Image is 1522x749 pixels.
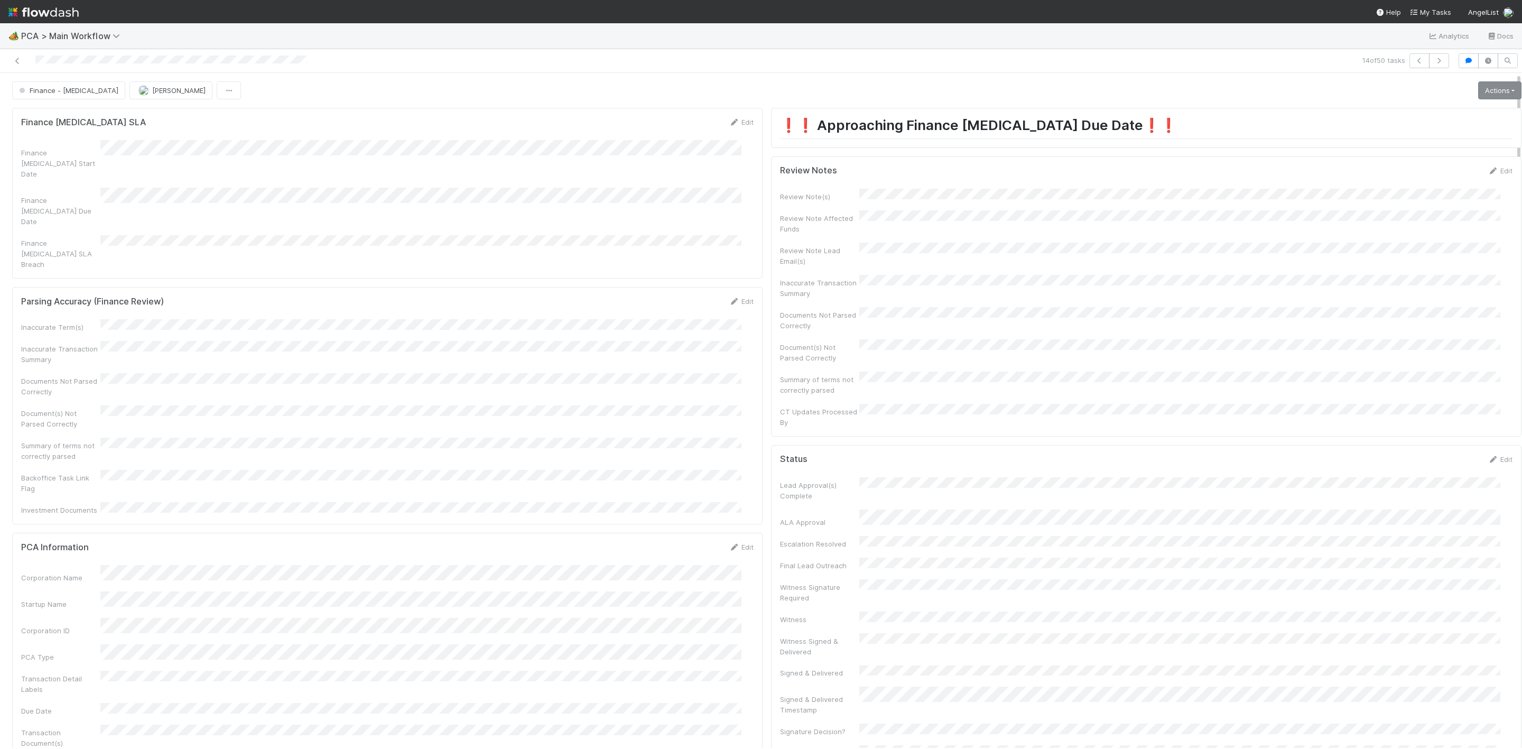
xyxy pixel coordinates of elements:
a: Edit [1488,167,1512,175]
div: Review Note Affected Funds [780,213,859,234]
img: avatar_d7f67417-030a-43ce-a3ce-a315a3ccfd08.png [1503,7,1514,18]
div: PCA Type [21,652,100,662]
div: Finance [MEDICAL_DATA] Due Date [21,195,100,227]
a: Docs [1487,30,1514,42]
div: Help [1376,7,1401,17]
div: Transaction Document(s) [21,727,100,748]
span: 🏕️ [8,31,19,40]
div: Inaccurate Transaction Summary [21,344,100,365]
div: Document(s) Not Parsed Correctly [21,408,100,429]
div: Investment Documents [21,505,100,515]
h5: Review Notes [780,165,837,176]
span: AngelList [1468,8,1499,16]
div: Inaccurate Term(s) [21,322,100,332]
div: Inaccurate Transaction Summary [780,278,859,299]
div: Witness Signed & Delivered [780,636,859,657]
a: Edit [729,297,754,306]
div: Signature Decision? [780,726,859,737]
div: Summary of terms not correctly parsed [780,374,859,395]
span: [PERSON_NAME] [152,86,206,95]
div: Corporation Name [21,572,100,583]
div: Startup Name [21,599,100,609]
a: My Tasks [1409,7,1451,17]
img: logo-inverted-e16ddd16eac7371096b0.svg [8,3,79,21]
a: Analytics [1428,30,1470,42]
span: Finance - [MEDICAL_DATA] [17,86,118,95]
div: Corporation ID [21,625,100,636]
span: My Tasks [1409,8,1451,16]
div: Document(s) Not Parsed Correctly [780,342,859,363]
a: Edit [729,543,754,551]
div: Final Lead Outreach [780,560,859,571]
div: Witness Signature Required [780,582,859,603]
a: Edit [729,118,754,126]
img: avatar_d7f67417-030a-43ce-a3ce-a315a3ccfd08.png [138,85,149,96]
span: 14 of 50 tasks [1362,55,1405,66]
button: Finance - [MEDICAL_DATA] [12,81,125,99]
div: Finance [MEDICAL_DATA] Start Date [21,147,100,179]
div: ALA Approval [780,517,859,528]
div: Review Note(s) [780,191,859,202]
div: Witness [780,614,859,625]
h5: Status [780,454,808,465]
h5: PCA Information [21,542,89,553]
div: Backoffice Task Link Flag [21,473,100,494]
div: CT Updates Processed By [780,406,859,428]
div: Review Note Lead Email(s) [780,245,859,266]
a: Edit [1488,455,1512,464]
div: Summary of terms not correctly parsed [21,440,100,461]
span: PCA > Main Workflow [21,31,125,41]
div: Signed & Delivered [780,668,859,678]
button: [PERSON_NAME] [129,81,212,99]
div: Documents Not Parsed Correctly [21,376,100,397]
div: Signed & Delivered Timestamp [780,694,859,715]
h1: ❗️❗️ Approaching Finance [MEDICAL_DATA] Due Date❗️❗️ [780,117,1512,138]
div: Documents Not Parsed Correctly [780,310,859,331]
div: Lead Approval(s) Complete [780,480,859,501]
div: Escalation Resolved [780,539,859,549]
div: Transaction Detail Labels [21,673,100,695]
div: Finance [MEDICAL_DATA] SLA Breach [21,238,100,270]
h5: Parsing Accuracy (Finance Review) [21,297,164,307]
h5: Finance [MEDICAL_DATA] SLA [21,117,146,128]
a: Actions [1478,81,1521,99]
div: Due Date [21,706,100,716]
